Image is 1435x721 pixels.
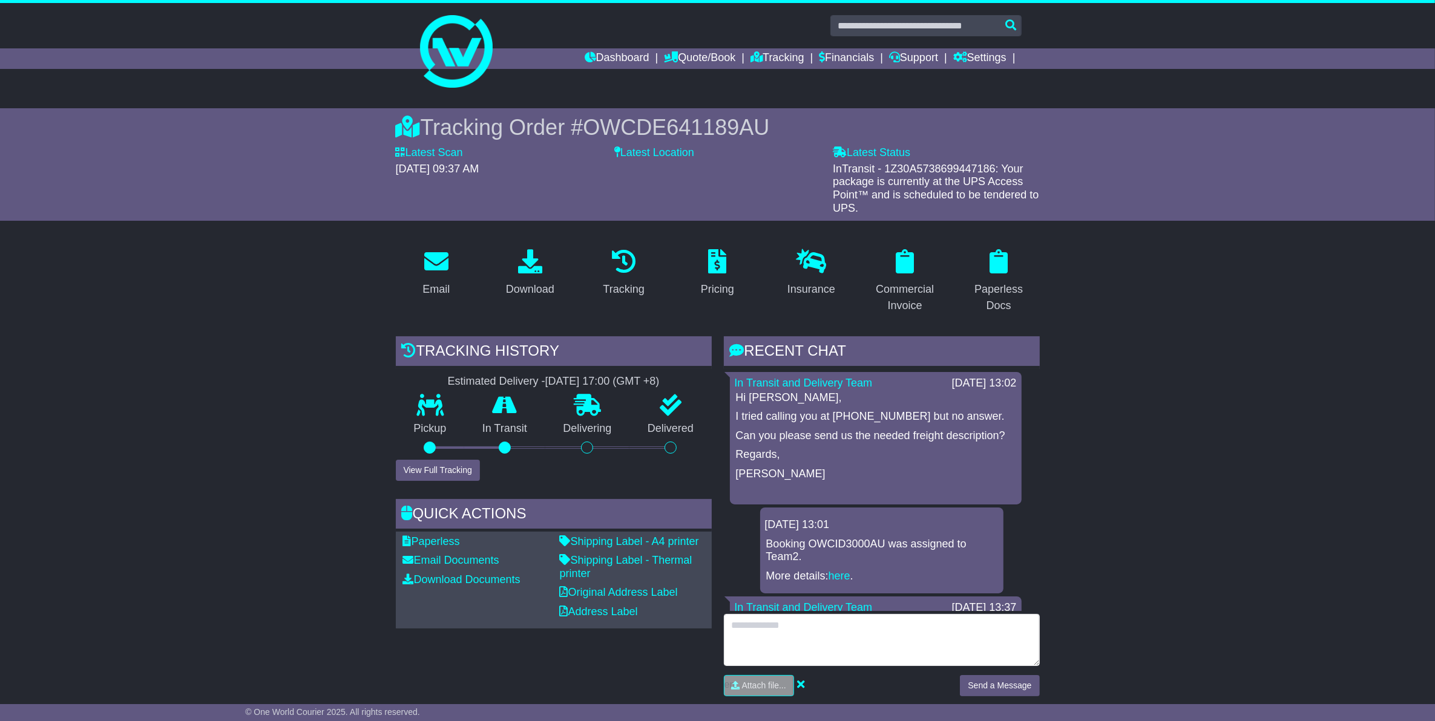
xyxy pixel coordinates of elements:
a: Tracking [595,245,652,302]
p: I tried calling you at [PHONE_NUMBER] but no answer. [736,410,1016,423]
a: Paperless Docs [958,245,1040,318]
div: Paperless Docs [966,281,1032,314]
p: Hi [PERSON_NAME], [736,391,1016,405]
a: In Transit and Delivery Team [735,601,873,613]
a: In Transit and Delivery Team [735,377,873,389]
p: In Transit [464,422,545,436]
div: Quick Actions [396,499,712,532]
button: View Full Tracking [396,460,480,481]
p: Delivering [545,422,630,436]
a: Commercial Invoice [864,245,946,318]
div: Pricing [701,281,734,298]
a: Download [498,245,562,302]
a: Financials [819,48,874,69]
a: Settings [953,48,1006,69]
a: Pricing [693,245,742,302]
a: Download Documents [403,573,520,586]
div: Tracking history [396,336,712,369]
a: Tracking [750,48,804,69]
div: Insurance [787,281,835,298]
a: Quote/Book [664,48,735,69]
div: Tracking Order # [396,114,1040,140]
div: [DATE] 13:01 [765,518,999,532]
a: Dashboard [585,48,649,69]
div: Email [422,281,450,298]
p: [PERSON_NAME] [736,468,1016,481]
p: Regards, [736,448,1016,462]
a: Address Label [560,605,638,618]
button: Send a Message [960,675,1039,696]
a: Paperless [403,535,460,547]
a: Shipping Label - A4 printer [560,535,699,547]
a: Email Documents [403,554,499,566]
a: Support [889,48,938,69]
a: Original Address Label [560,586,678,598]
div: Download [506,281,554,298]
div: Commercial Invoice [872,281,938,314]
span: InTransit - 1Z30A5738699447186: Your package is currently at the UPS Access Point™ and is schedul... [833,163,1039,214]
p: More details: . [766,570,997,583]
p: Delivered [629,422,712,436]
span: [DATE] 09:37 AM [396,163,479,175]
div: [DATE] 13:02 [952,377,1017,390]
div: [DATE] 13:37 [952,601,1017,615]
p: Booking OWCID3000AU was assigned to Team2. [766,538,997,564]
div: Estimated Delivery - [396,375,712,388]
span: © One World Courier 2025. All rights reserved. [245,707,420,717]
label: Latest Location [614,146,694,160]
span: OWCDE641189AU [583,115,769,140]
label: Latest Status [833,146,910,160]
a: Email [415,245,458,302]
p: Can you please send us the needed freight description? [736,429,1016,443]
label: Latest Scan [396,146,463,160]
a: Insurance [780,245,843,302]
a: here [829,570,850,582]
div: [DATE] 17:00 (GMT +8) [545,375,660,388]
div: RECENT CHAT [724,336,1040,369]
a: Shipping Label - Thermal printer [560,554,692,579]
div: Tracking [603,281,644,298]
p: Pickup [396,422,465,436]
